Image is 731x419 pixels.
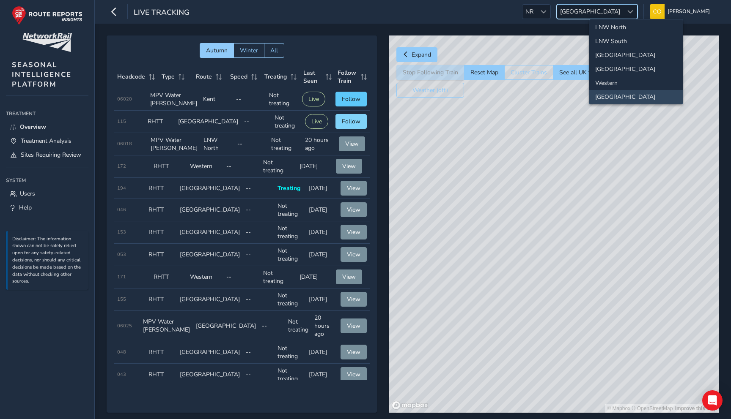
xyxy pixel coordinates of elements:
[177,178,243,199] td: [GEOGRAPHIC_DATA]
[117,207,126,213] span: 046
[243,221,274,244] td: --
[117,141,132,147] span: 06018
[117,118,126,125] span: 115
[589,76,683,90] li: Western
[117,371,126,378] span: 043
[147,88,200,111] td: MPV Water [PERSON_NAME]
[117,251,126,258] span: 053
[234,43,264,58] button: Winter
[396,83,464,98] button: Weather (off)
[278,184,300,192] span: Treating
[272,111,302,133] td: Not treating
[6,201,88,215] a: Help
[396,47,437,62] button: Expand
[148,133,201,155] td: MPV Water [PERSON_NAME]
[146,288,177,311] td: RHTT
[200,43,234,58] button: Autumn
[336,159,362,174] button: View
[347,370,360,378] span: View
[302,133,336,155] td: 20 hours ago
[342,162,356,170] span: View
[412,51,431,59] span: Expand
[259,311,285,341] td: --
[117,323,132,329] span: 06025
[6,107,88,120] div: Treatment
[275,364,306,386] td: Not treating
[146,221,177,244] td: RHTT
[306,199,337,221] td: [DATE]
[6,187,88,201] a: Users
[6,148,88,162] a: Sites Requiring Review
[6,134,88,148] a: Treatment Analysis
[553,65,610,80] button: See all UK trains
[21,137,71,145] span: Treatment Analysis
[260,266,297,288] td: Not treating
[117,73,145,81] span: Headcode
[341,247,367,262] button: View
[146,364,177,386] td: RHTT
[134,7,190,19] span: Live Tracking
[117,163,126,169] span: 172
[243,341,274,364] td: --
[336,269,362,284] button: View
[338,69,358,85] span: Follow Train
[306,364,337,386] td: [DATE]
[522,5,536,19] span: NR
[589,48,683,62] li: North and East
[177,221,243,244] td: [GEOGRAPHIC_DATA]
[187,155,223,178] td: Western
[306,221,337,244] td: [DATE]
[668,4,710,19] span: [PERSON_NAME]
[275,221,306,244] td: Not treating
[347,295,360,303] span: View
[342,273,356,281] span: View
[20,190,35,198] span: Users
[241,111,272,133] td: --
[193,311,259,341] td: [GEOGRAPHIC_DATA]
[341,202,367,217] button: View
[19,204,32,212] span: Help
[21,151,81,159] span: Sites Requiring Review
[306,244,337,266] td: [DATE]
[196,73,212,81] span: Route
[12,6,82,25] img: rr logo
[342,95,360,103] span: Follow
[243,244,274,266] td: --
[233,88,266,111] td: --
[260,155,297,178] td: Not treating
[650,4,665,19] img: diamond-layout
[297,155,333,178] td: [DATE]
[306,178,337,199] td: [DATE]
[341,292,367,307] button: View
[303,69,323,85] span: Last Seen
[266,88,299,111] td: Not treating
[275,244,306,266] td: Not treating
[243,178,274,199] td: --
[342,117,360,125] span: Follow
[341,345,367,359] button: View
[341,225,367,239] button: View
[200,88,233,111] td: Kent
[117,185,126,191] span: 194
[589,62,683,76] li: Wales
[206,46,228,54] span: Autumn
[117,349,126,355] span: 048
[6,120,88,134] a: Overview
[345,140,359,148] span: View
[341,181,367,196] button: View
[347,250,360,258] span: View
[12,236,84,286] p: Disclaimer: The information shown can not be solely relied upon for any safety-related decisions,...
[306,341,337,364] td: [DATE]
[151,155,187,178] td: RHTT
[117,229,126,235] span: 153
[22,33,72,52] img: customer logo
[347,348,360,356] span: View
[275,199,306,221] td: Not treating
[240,46,258,54] span: Winter
[264,43,284,58] button: All
[270,46,278,54] span: All
[234,133,268,155] td: --
[177,288,243,311] td: [GEOGRAPHIC_DATA]
[589,20,683,34] li: LNW North
[335,114,367,129] button: Follow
